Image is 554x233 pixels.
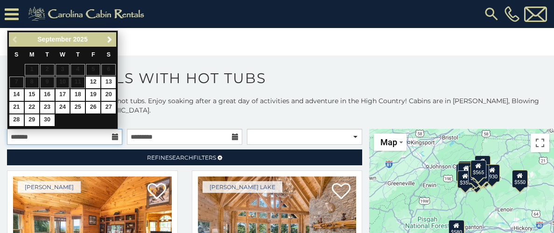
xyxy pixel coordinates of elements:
[107,51,111,58] span: Saturday
[484,164,500,182] div: $930
[25,89,39,101] a: 15
[531,134,549,152] button: Toggle fullscreen view
[473,164,489,182] div: $395
[40,114,55,126] a: 30
[9,114,24,126] a: 28
[25,114,39,126] a: 29
[70,89,85,101] a: 18
[203,181,282,193] a: [PERSON_NAME] Lake
[459,162,475,180] div: $230
[56,102,70,113] a: 24
[458,162,474,180] div: $395
[147,154,216,161] span: Refine Filters
[7,149,362,165] a: RefineSearchFilters
[40,102,55,113] a: 23
[458,161,474,178] div: $310
[9,89,24,101] a: 14
[106,36,113,43] span: Next
[60,51,65,58] span: Wednesday
[29,51,35,58] span: Monday
[101,77,116,88] a: 13
[101,89,116,101] a: 20
[70,102,85,113] a: 25
[457,170,473,188] div: $355
[332,182,351,202] a: Add to favorites
[40,89,55,101] a: 16
[475,155,491,173] div: $525
[18,181,81,193] a: [PERSON_NAME]
[86,102,100,113] a: 26
[374,134,407,151] button: Change map style
[483,6,500,22] img: search-regular.svg
[56,89,70,101] a: 17
[104,34,115,45] a: Next
[25,102,39,113] a: 22
[9,102,24,113] a: 21
[91,51,95,58] span: Friday
[45,51,49,58] span: Tuesday
[465,167,481,185] div: $330
[147,182,166,202] a: Add to favorites
[512,169,528,187] div: $550
[101,102,116,113] a: 27
[14,51,18,58] span: Sunday
[380,137,397,147] span: Map
[86,89,100,101] a: 19
[469,170,484,188] div: $375
[468,166,484,184] div: $485
[169,154,193,161] span: Search
[23,5,152,23] img: Khaki-logo.png
[470,160,486,178] div: $565
[502,6,522,22] a: [PHONE_NUMBER]
[37,35,71,43] span: September
[456,163,472,181] div: $650
[76,51,80,58] span: Thursday
[73,35,88,43] span: 2025
[86,77,100,88] a: 12
[477,166,493,184] div: $695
